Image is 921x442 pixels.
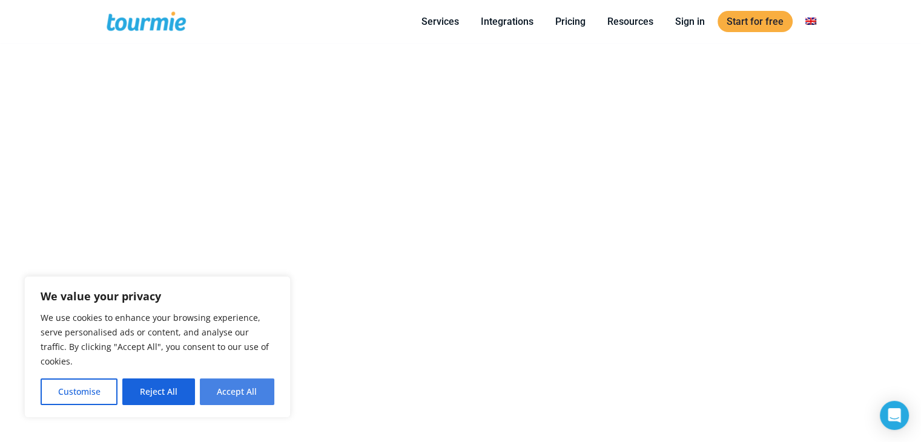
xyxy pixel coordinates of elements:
p: We use cookies to enhance your browsing experience, serve personalised ads or content, and analys... [41,311,274,369]
button: Accept All [200,378,274,405]
a: Sign in [666,14,714,29]
a: Resources [598,14,662,29]
a: Services [412,14,468,29]
a: Integrations [472,14,543,29]
button: Customise [41,378,117,405]
div: Open Intercom Messenger [880,401,909,430]
button: Reject All [122,378,194,405]
a: Pricing [546,14,595,29]
p: We value your privacy [41,289,274,303]
a: Start for free [718,11,793,32]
